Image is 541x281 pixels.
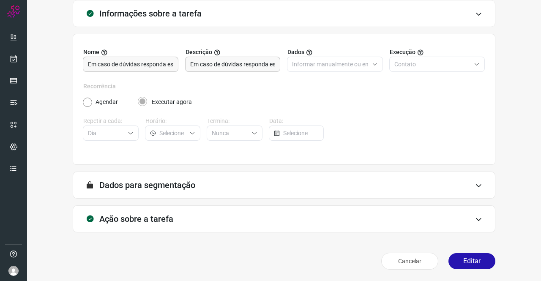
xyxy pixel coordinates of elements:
[212,126,248,140] input: Selecione
[88,126,124,140] input: Selecione
[381,253,438,270] button: Cancelar
[390,48,415,57] span: Execução
[186,48,212,57] span: Descrição
[96,98,118,106] label: Agendar
[145,117,201,125] label: Horário:
[88,57,173,71] input: Digite o nome para a sua tarefa.
[8,266,19,276] img: avatar-user-boy.jpg
[99,214,173,224] h3: Ação sobre a tarefa
[448,253,495,269] button: Editar
[269,117,325,125] label: Data:
[287,48,304,57] span: Dados
[7,5,20,18] img: Logo
[292,57,369,71] input: Selecione o tipo de envio
[394,57,471,71] input: Selecione o tipo de envio
[99,180,195,190] h3: Dados para segmentação
[83,48,99,57] span: Nome
[83,117,139,125] label: Repetir a cada:
[207,117,262,125] label: Termina:
[83,82,485,91] label: Recorrência
[159,126,186,140] input: Selecione
[152,98,192,106] label: Executar agora
[283,126,319,140] input: Selecione
[190,57,276,71] input: Forneça uma breve descrição da sua tarefa.
[99,8,202,19] h3: Informações sobre a tarefa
